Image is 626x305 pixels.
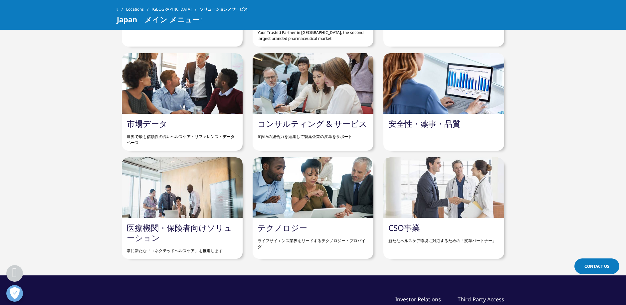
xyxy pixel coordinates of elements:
[126,3,152,15] a: Locations
[388,118,460,129] a: 安全性・薬事・品質
[584,263,609,269] span: Contact Us
[152,3,200,15] a: [GEOGRAPHIC_DATA]
[127,243,238,254] p: 常に新たな「コネクテッドヘルスケア」を推進します
[395,296,441,303] a: Investor Relations
[117,15,200,23] span: Japan メイン メニュー
[127,129,238,146] p: 世界で最も信頼性の高いヘルスケア・リファレンス・データベース
[258,233,368,250] p: ライフサイエンス業界をリードするテクノロジー・プロバイダ
[258,25,368,42] p: Your Trusted Partner in [GEOGRAPHIC_DATA], the second largest branded pharmaceutical market
[388,233,499,244] p: 新たなヘルスケア環境に対応するための「変革パートナー」
[258,118,367,129] a: コンサルティング & サービス
[258,129,368,140] p: IQVIAの総合力を結集して製薬企業の変革をサポート
[258,222,307,233] a: テクノロジー
[458,296,504,303] a: Third-Party Access
[200,3,248,15] span: ソリューション／サービス
[388,222,420,233] a: CSO事業
[127,118,167,129] a: 市場データ
[6,285,23,302] button: 優先設定センターを開く
[574,258,619,274] a: Contact Us
[127,222,232,243] a: 医療機関・保険者向けソリューション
